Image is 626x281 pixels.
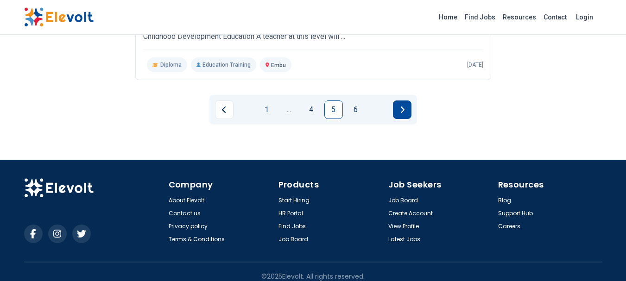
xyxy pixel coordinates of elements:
[169,197,204,204] a: About Elevolt
[278,210,303,217] a: HR Portal
[278,223,306,230] a: Find Jobs
[302,100,321,119] a: Page 4
[499,10,540,25] a: Resources
[498,223,520,230] a: Careers
[570,8,599,26] a: Login
[498,197,511,204] a: Blog
[215,100,411,119] ul: Pagination
[324,100,343,119] a: Page 5 is your current page
[467,61,483,69] p: [DATE]
[24,7,94,27] img: Elevolt
[388,210,433,217] a: Create Account
[388,178,493,191] h4: Job Seekers
[215,100,234,119] a: Previous page
[498,210,533,217] a: Support Hub
[278,178,383,191] h4: Products
[191,57,256,72] p: Education Training
[169,223,208,230] a: Privacy policy
[278,197,310,204] a: Start Hiring
[169,178,273,191] h4: Company
[258,100,276,119] a: Page 1
[498,178,602,191] h4: Resources
[169,236,225,243] a: Terms & Conditions
[393,100,411,119] a: Next page
[271,62,286,69] span: Embu
[540,10,570,25] a: Contact
[388,223,419,230] a: View Profile
[461,10,499,25] a: Find Jobs
[580,237,626,281] iframe: Chat Widget
[169,210,201,217] a: Contact us
[160,61,182,69] span: Diploma
[280,100,298,119] a: Jump backward
[388,197,418,204] a: Job Board
[347,100,365,119] a: Page 6
[261,272,365,281] p: © 2025 Elevolt. All rights reserved.
[388,236,420,243] a: Latest Jobs
[278,236,308,243] a: Job Board
[435,10,461,25] a: Home
[24,178,94,198] img: Elevolt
